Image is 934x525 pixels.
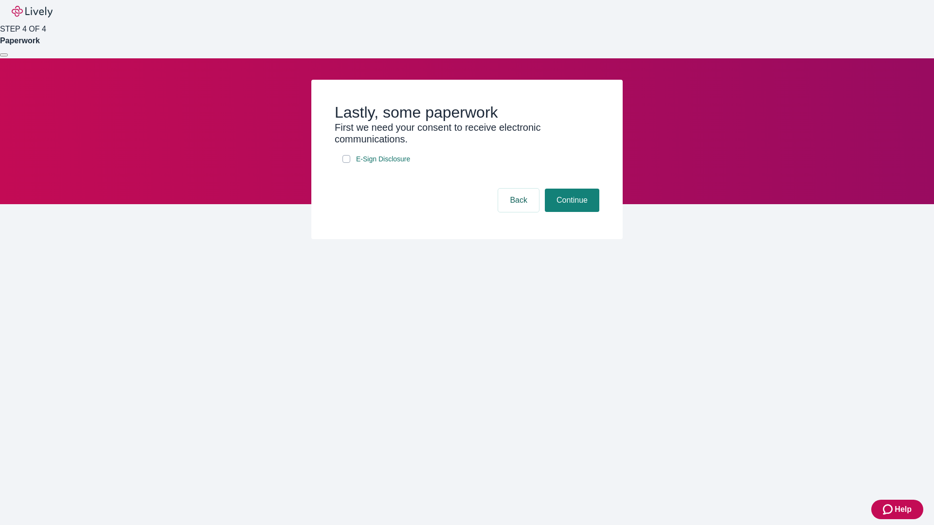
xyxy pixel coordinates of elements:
h3: First we need your consent to receive electronic communications. [335,122,599,145]
button: Zendesk support iconHelp [871,500,923,519]
span: Help [895,504,912,515]
svg: Zendesk support icon [883,504,895,515]
button: Back [498,189,539,212]
button: Continue [545,189,599,212]
a: e-sign disclosure document [354,153,412,165]
span: E-Sign Disclosure [356,154,410,164]
h2: Lastly, some paperwork [335,103,599,122]
img: Lively [12,6,53,17]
